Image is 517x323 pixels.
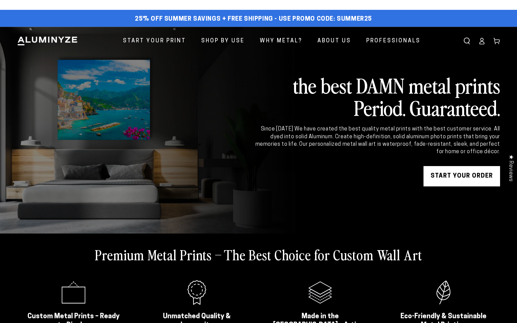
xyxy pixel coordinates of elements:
h2: Premium Metal Prints – The Best Choice for Custom Wall Art [95,246,422,263]
summary: Search our site [459,34,474,48]
a: Shop By Use [196,32,250,50]
h2: the best DAMN metal prints Period. Guaranteed. [254,74,500,119]
span: 25% off Summer Savings + Free Shipping - Use Promo Code: SUMMER25 [135,16,372,23]
span: About Us [317,36,351,46]
a: Start Your Print [118,32,191,50]
img: Aluminyze [17,36,78,46]
div: Click to open Judge.me floating reviews tab [504,149,517,187]
span: Why Metal? [260,36,302,46]
a: Why Metal? [255,32,307,50]
a: START YOUR Order [423,166,500,186]
span: Shop By Use [201,36,245,46]
span: Professionals [366,36,420,46]
a: About Us [312,32,356,50]
span: Start Your Print [123,36,186,46]
a: Professionals [361,32,426,50]
div: Since [DATE] We have created the best quality metal prints with the best customer service. All dy... [254,125,500,156]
